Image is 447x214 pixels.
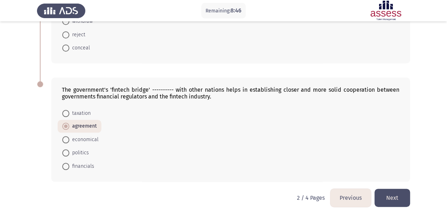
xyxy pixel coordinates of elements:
[362,1,410,21] img: Assessment logo of ASSESS English Language Assessment (3 Module) (Ba - IB)
[69,162,94,171] span: financials
[206,6,241,15] p: Remaining:
[69,149,89,157] span: politics
[69,135,99,144] span: economical
[69,44,90,52] span: conceal
[69,31,85,39] span: reject
[230,7,241,14] span: 8:46
[69,17,93,26] span: withdraw
[69,122,97,130] span: agreement
[330,189,371,207] button: load previous page
[62,86,399,100] div: The government's 'fintech bridge' ---------- with other nations helps in establishing closer and ...
[69,109,91,118] span: taxation
[297,194,325,201] p: 2 / 4 Pages
[374,189,410,207] button: load next page
[37,1,85,21] img: Assess Talent Management logo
